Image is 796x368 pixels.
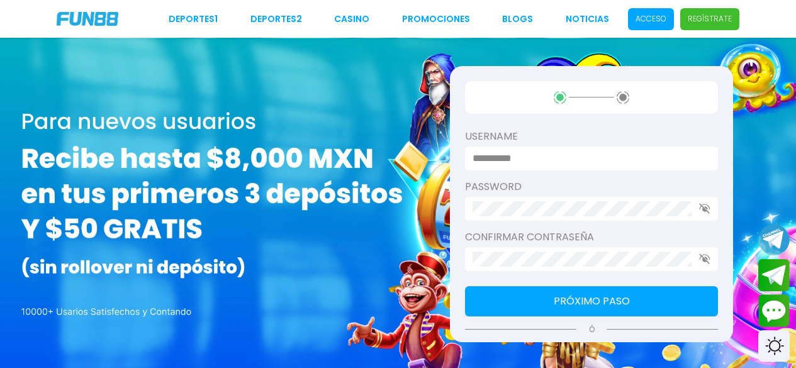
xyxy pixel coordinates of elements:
label: Confirmar contraseña [465,230,718,245]
a: CASINO [334,13,369,26]
button: Contact customer service [758,294,790,327]
div: Switch theme [758,330,790,362]
p: Ó [465,324,718,335]
button: Join telegram channel [758,223,790,256]
p: Regístrate [688,13,732,25]
button: Próximo paso [465,286,718,316]
p: Acceso [636,13,666,25]
a: Deportes2 [250,13,302,26]
a: Promociones [402,13,470,26]
a: BLOGS [502,13,533,26]
img: Company Logo [57,12,118,26]
label: username [465,129,718,144]
a: Deportes1 [169,13,218,26]
label: password [465,179,718,194]
button: Join telegram [758,259,790,292]
a: NOTICIAS [566,13,609,26]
